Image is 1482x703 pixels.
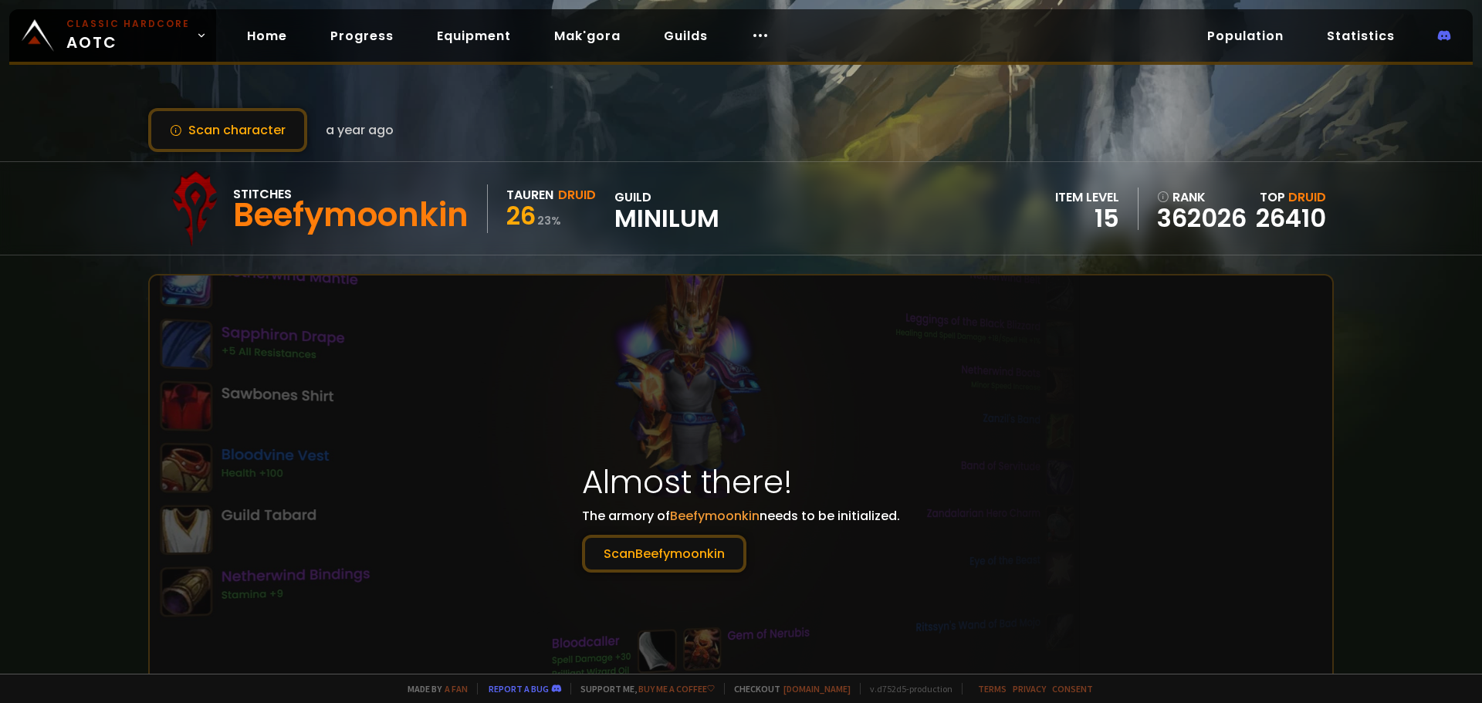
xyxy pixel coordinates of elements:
[582,458,900,506] h1: Almost there!
[1157,188,1247,207] div: rank
[1013,683,1046,695] a: Privacy
[570,683,715,695] span: Support me,
[506,198,536,233] span: 26
[651,20,720,52] a: Guilds
[233,184,469,204] div: Stitches
[9,9,216,62] a: Classic HardcoreAOTC
[235,20,299,52] a: Home
[425,20,523,52] a: Equipment
[1052,683,1093,695] a: Consent
[614,207,719,230] span: Minilum
[66,17,190,31] small: Classic Hardcore
[558,185,596,204] div: Druid
[1055,188,1119,207] div: item level
[326,120,394,140] span: a year ago
[638,683,715,695] a: Buy me a coffee
[445,683,468,695] a: a fan
[783,683,851,695] a: [DOMAIN_NAME]
[582,506,900,573] p: The armory of needs to be initialized.
[398,683,468,695] span: Made by
[1315,20,1407,52] a: Statistics
[724,683,851,695] span: Checkout
[233,204,469,227] div: Beefymoonkin
[978,683,1007,695] a: Terms
[489,683,549,695] a: Report a bug
[1157,207,1247,230] a: 362026
[506,185,553,204] div: Tauren
[1288,188,1326,206] span: Druid
[1195,20,1296,52] a: Population
[582,535,746,573] button: ScanBeefymoonkin
[614,188,719,230] div: guild
[148,108,307,152] button: Scan character
[860,683,952,695] span: v. d752d5 - production
[1256,201,1326,235] a: 26410
[537,213,561,228] small: 23 %
[66,17,190,54] span: AOTC
[670,507,760,525] span: Beefymoonkin
[318,20,406,52] a: Progress
[542,20,633,52] a: Mak'gora
[1055,207,1119,230] div: 15
[1256,188,1326,207] div: Top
